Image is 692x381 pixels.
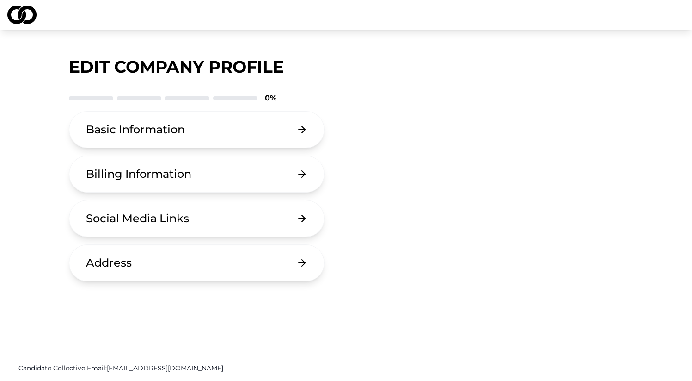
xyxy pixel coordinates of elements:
[69,156,325,193] button: Billing Information
[86,256,132,270] div: Address
[86,167,191,181] div: Billing Information
[7,6,37,24] img: logo
[107,364,223,372] span: [EMAIL_ADDRESS][DOMAIN_NAME]
[86,211,189,226] div: Social Media Links
[69,57,624,76] div: Edit Company Profile
[69,111,325,148] button: Basic Information
[18,363,674,373] a: Candidate Collective Email:[EMAIL_ADDRESS][DOMAIN_NAME]
[265,93,276,104] div: 0 %
[86,122,185,137] div: Basic Information
[69,200,325,237] button: Social Media Links
[69,244,325,281] button: Address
